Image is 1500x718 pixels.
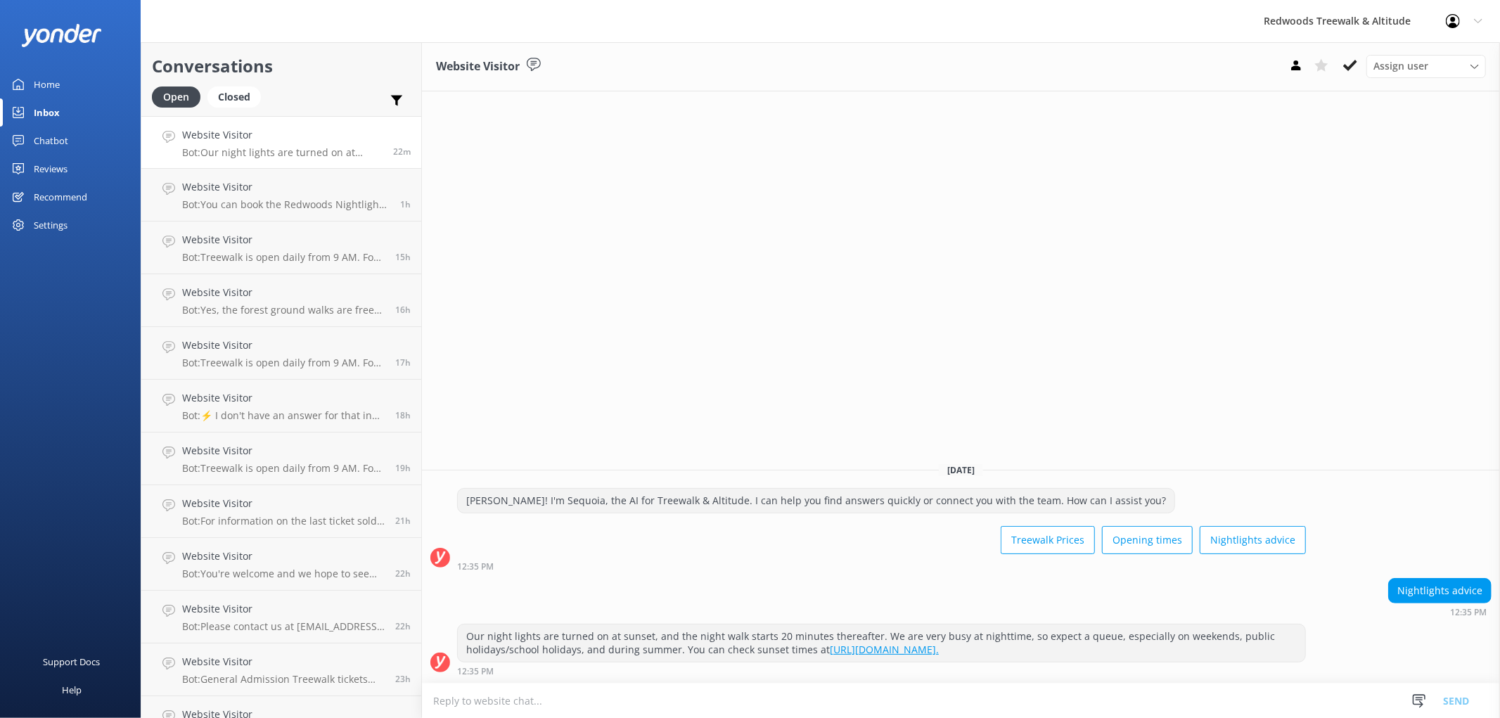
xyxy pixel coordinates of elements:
[182,127,383,143] h4: Website Visitor
[141,380,421,432] a: Website VisitorBot:⚡ I don't have an answer for that in my knowledge base. Please try and rephras...
[182,496,385,511] h4: Website Visitor
[141,169,421,222] a: Website VisitorBot:You can book the Redwoods Nightlights walk online. Please visit [URL][DOMAIN_N...
[1102,526,1193,554] button: Opening times
[395,620,411,632] span: Sep 03 2025 02:38pm (UTC +12:00) Pacific/Auckland
[207,89,268,104] a: Closed
[830,643,939,656] a: [URL][DOMAIN_NAME].
[182,390,385,406] h4: Website Visitor
[400,198,411,210] span: Sep 04 2025 10:59am (UTC +12:00) Pacific/Auckland
[939,464,983,476] span: [DATE]
[457,667,494,676] strong: 12:35 PM
[152,53,411,79] h2: Conversations
[1200,526,1306,554] button: Nightlights advice
[395,357,411,368] span: Sep 03 2025 07:41pm (UTC +12:00) Pacific/Auckland
[395,462,411,474] span: Sep 03 2025 05:56pm (UTC +12:00) Pacific/Auckland
[141,274,421,327] a: Website VisitorBot:Yes, the forest ground walks are free and accessible all year round. You can c...
[1001,526,1095,554] button: Treewalk Prices
[152,86,200,108] div: Open
[182,673,385,686] p: Bot: General Admission Treewalk tickets purchased in advance through our website are valid for up...
[182,409,385,422] p: Bot: ⚡ I don't have an answer for that in my knowledge base. Please try and rephrase your questio...
[141,591,421,643] a: Website VisitorBot:Please contact us at [EMAIL_ADDRESS][DOMAIN_NAME] for further information on j...
[34,70,60,98] div: Home
[182,515,385,527] p: Bot: For information on the last ticket sold times, please check our website FAQs at [URL][DOMAIN...
[457,561,1306,571] div: Sep 04 2025 12:35pm (UTC +12:00) Pacific/Auckland
[1366,55,1486,77] div: Assign User
[62,676,82,704] div: Help
[141,327,421,380] a: Website VisitorBot:Treewalk is open daily from 9 AM. For last ticket sold times, please check our...
[457,666,1306,676] div: Sep 04 2025 12:35pm (UTC +12:00) Pacific/Auckland
[182,285,385,300] h4: Website Visitor
[141,222,421,274] a: Website VisitorBot:Treewalk is open daily from 9 AM. For last ticket sold times, please check our...
[34,183,87,211] div: Recommend
[141,643,421,696] a: Website VisitorBot:General Admission Treewalk tickets purchased in advance through our website ar...
[182,232,385,248] h4: Website Visitor
[182,601,385,617] h4: Website Visitor
[182,462,385,475] p: Bot: Treewalk is open daily from 9 AM. For last ticket sold times, please check our website FAQs ...
[1450,608,1487,617] strong: 12:35 PM
[182,338,385,353] h4: Website Visitor
[395,673,411,685] span: Sep 03 2025 01:42pm (UTC +12:00) Pacific/Auckland
[152,89,207,104] a: Open
[141,116,421,169] a: Website VisitorBot:Our night lights are turned on at sunset, and the night walk starts 20 minutes...
[182,568,385,580] p: Bot: You're welcome and we hope to see you at [GEOGRAPHIC_DATA] & Altitude soon!
[458,489,1174,513] div: [PERSON_NAME]! I'm Sequoia, the AI for Treewalk & Altitude. I can help you find answers quickly o...
[182,654,385,669] h4: Website Visitor
[393,146,411,158] span: Sep 04 2025 12:35pm (UTC +12:00) Pacific/Auckland
[34,98,60,127] div: Inbox
[457,563,494,571] strong: 12:35 PM
[182,179,390,195] h4: Website Visitor
[395,568,411,579] span: Sep 03 2025 02:51pm (UTC +12:00) Pacific/Auckland
[436,58,520,76] h3: Website Visitor
[207,86,261,108] div: Closed
[34,211,68,239] div: Settings
[182,304,385,316] p: Bot: Yes, the forest ground walks are free and accessible all year round. You can confirm with th...
[182,251,385,264] p: Bot: Treewalk is open daily from 9 AM. For last ticket sold times, please check our website FAQs ...
[182,198,390,211] p: Bot: You can book the Redwoods Nightlights walk online. Please visit [URL][DOMAIN_NAME] for more ...
[1388,607,1492,617] div: Sep 04 2025 12:35pm (UTC +12:00) Pacific/Auckland
[34,155,68,183] div: Reviews
[44,648,101,676] div: Support Docs
[34,127,68,155] div: Chatbot
[1389,579,1491,603] div: Nightlights advice
[395,515,411,527] span: Sep 03 2025 03:11pm (UTC +12:00) Pacific/Auckland
[458,624,1305,662] div: Our night lights are turned on at sunset, and the night walk starts 20 minutes thereafter. We are...
[1373,58,1428,74] span: Assign user
[141,485,421,538] a: Website VisitorBot:For information on the last ticket sold times, please check our website FAQs a...
[141,538,421,591] a: Website VisitorBot:You're welcome and we hope to see you at [GEOGRAPHIC_DATA] & Altitude soon!22h
[21,24,102,47] img: yonder-white-logo.png
[182,443,385,459] h4: Website Visitor
[395,251,411,263] span: Sep 03 2025 09:23pm (UTC +12:00) Pacific/Auckland
[182,620,385,633] p: Bot: Please contact us at [EMAIL_ADDRESS][DOMAIN_NAME] for further information on job vacancies.
[182,357,385,369] p: Bot: Treewalk is open daily from 9 AM. For last ticket sold times, please check our website FAQs ...
[395,304,411,316] span: Sep 03 2025 08:42pm (UTC +12:00) Pacific/Auckland
[182,549,385,564] h4: Website Visitor
[395,409,411,421] span: Sep 03 2025 06:25pm (UTC +12:00) Pacific/Auckland
[141,432,421,485] a: Website VisitorBot:Treewalk is open daily from 9 AM. For last ticket sold times, please check our...
[182,146,383,159] p: Bot: Our night lights are turned on at sunset, and the night walk starts 20 minutes thereafter. W...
